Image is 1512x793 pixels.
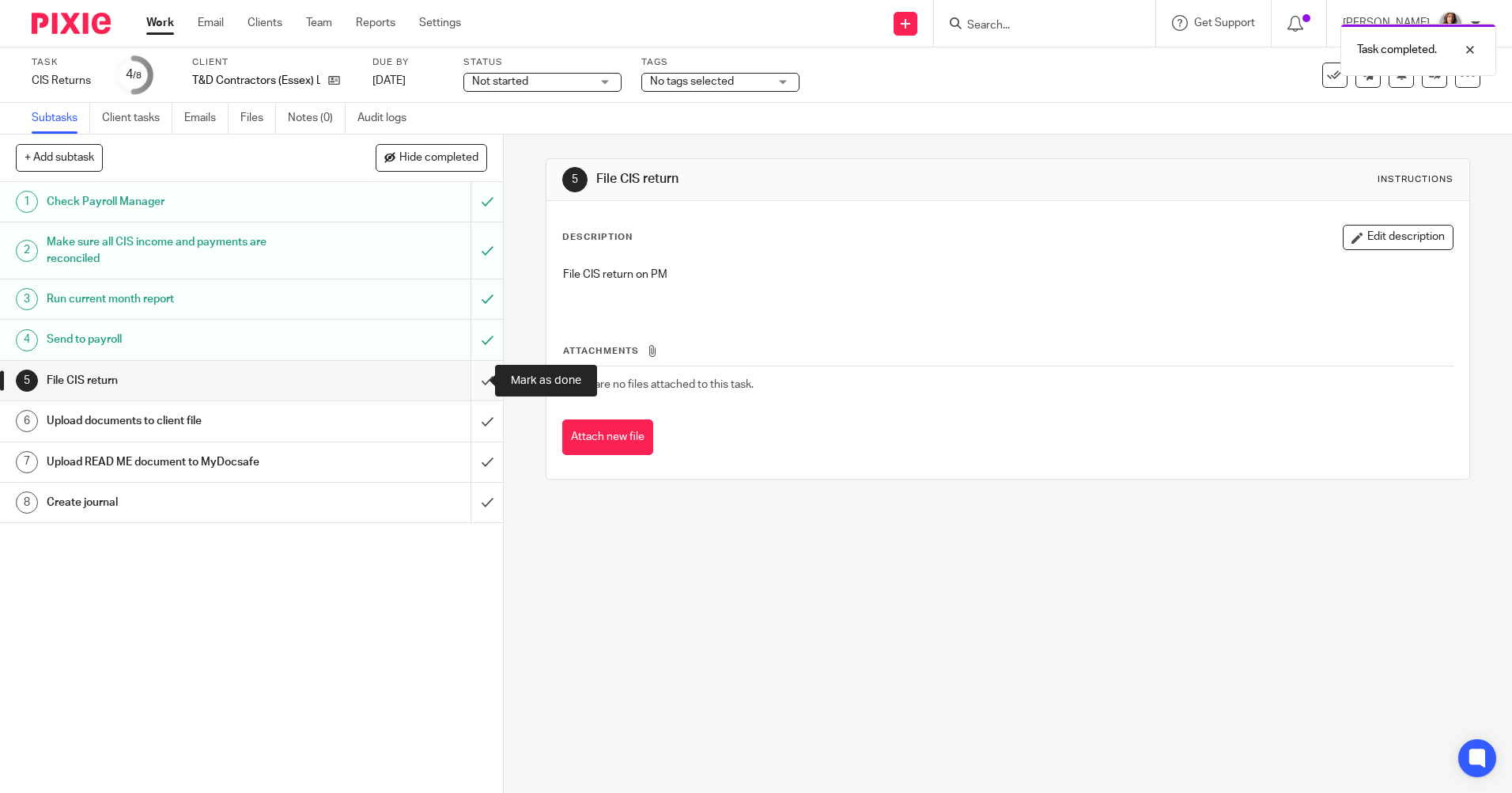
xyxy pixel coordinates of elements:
[248,15,282,31] a: Clients
[372,56,444,69] label: Due by
[16,329,38,351] div: 4
[146,15,174,31] a: Work
[357,103,418,134] a: Audit logs
[126,66,142,84] div: 4
[192,73,320,89] p: T&D Contractors (Essex) Ltd
[16,144,103,171] button: + Add subtask
[472,76,528,87] span: Not started
[47,369,319,393] h1: File CIS return
[16,191,38,213] div: 1
[47,190,319,214] h1: Check Payroll Manager
[240,103,276,134] a: Files
[47,491,319,514] h1: Create journal
[372,75,406,86] span: [DATE]
[1378,173,1453,186] div: Instructions
[596,171,1041,188] h1: File CIS return
[306,15,332,31] a: Team
[463,56,622,69] label: Status
[16,410,38,432] div: 6
[16,451,38,473] div: 7
[133,71,142,80] small: /8
[16,491,38,514] div: 8
[641,56,799,69] label: Tags
[47,409,319,433] h1: Upload documents to client file
[32,56,95,69] label: Task
[356,15,395,31] a: Reports
[563,347,639,355] span: Attachments
[376,144,487,171] button: Hide completed
[198,15,224,31] a: Email
[32,13,111,34] img: Pixie
[32,103,90,134] a: Subtasks
[562,231,633,244] p: Description
[192,56,353,69] label: Client
[562,419,653,455] button: Attach new file
[288,103,346,134] a: Notes (0)
[16,288,38,310] div: 3
[47,287,319,311] h1: Run current month report
[1357,42,1437,58] p: Task completed.
[47,230,319,271] h1: Make sure all CIS income and payments are reconciled
[399,152,478,165] span: Hide completed
[1438,11,1463,36] img: IMG_0011.jpg
[562,167,588,192] div: 5
[47,328,319,351] h1: Send to payroll
[419,15,461,31] a: Settings
[32,73,95,89] div: CIS Returns
[563,379,754,390] span: There are no files attached to this task.
[1343,225,1453,250] button: Edit description
[650,76,734,87] span: No tags selected
[102,103,172,134] a: Client tasks
[16,240,38,262] div: 2
[563,267,1452,283] p: File CIS return on PM
[47,450,319,474] h1: Upload READ ME document to MyDocsafe
[16,370,38,392] div: 5
[184,103,229,134] a: Emails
